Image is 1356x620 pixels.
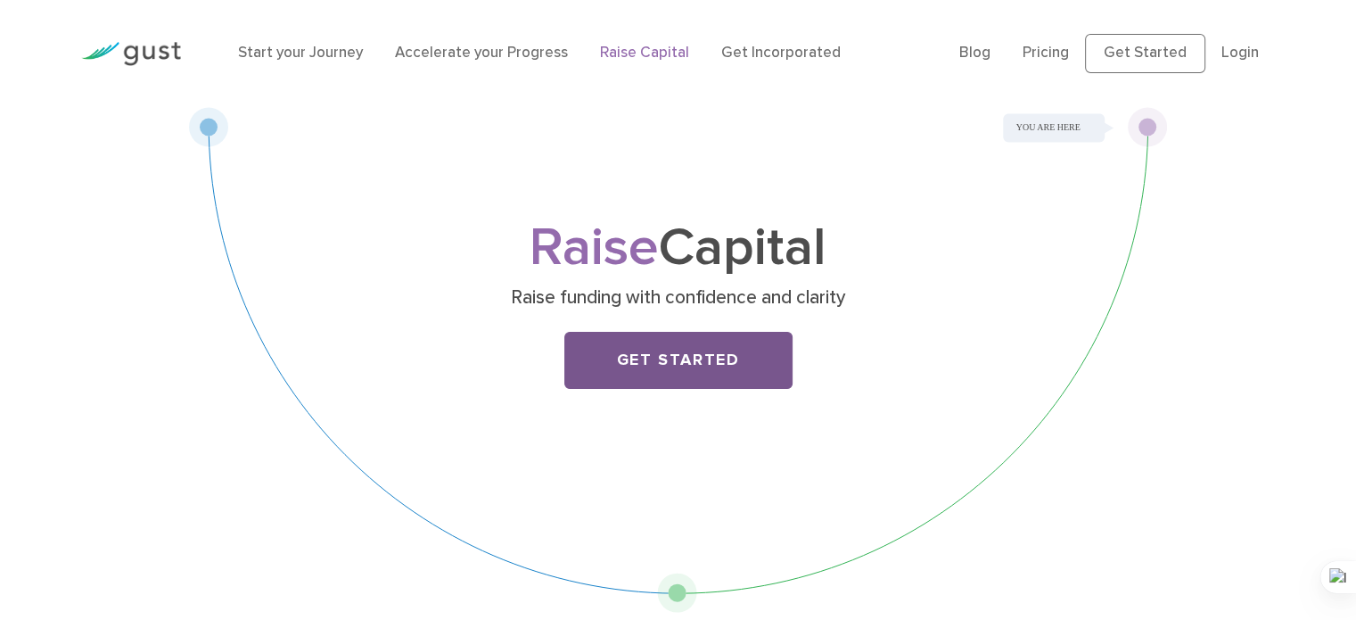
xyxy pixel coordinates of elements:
[326,224,1031,273] h1: Capital
[333,285,1023,310] p: Raise funding with confidence and clarity
[1085,34,1205,73] a: Get Started
[395,44,568,62] a: Accelerate your Progress
[1221,44,1259,62] a: Login
[959,44,990,62] a: Blog
[238,44,363,62] a: Start your Journey
[530,216,659,279] span: Raise
[564,332,793,389] a: Get Started
[721,44,841,62] a: Get Incorporated
[1023,44,1069,62] a: Pricing
[600,44,689,62] a: Raise Capital
[81,42,181,66] img: Gust Logo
